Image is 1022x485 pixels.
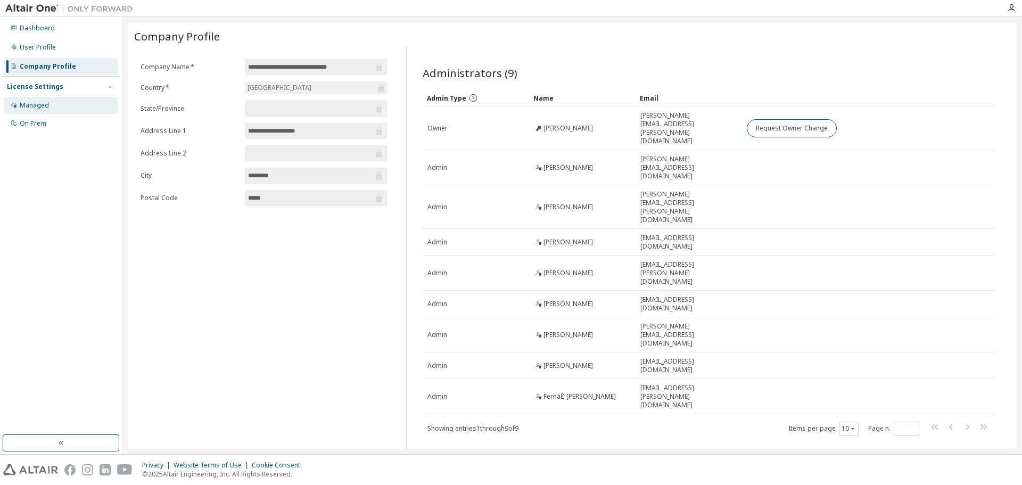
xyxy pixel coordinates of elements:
div: Email [640,89,738,106]
span: Owner [427,124,448,133]
img: instagram.svg [82,464,93,475]
span: Company Profile [134,29,220,44]
div: Company Profile [20,62,76,71]
span: [PERSON_NAME] [543,124,593,133]
span: Admin Type [427,94,466,103]
div: [GEOGRAPHIC_DATA] [246,82,313,94]
img: altair_logo.svg [3,464,58,475]
div: Dashboard [20,24,55,32]
label: Country [141,84,239,92]
button: Request Owner Change [747,119,837,137]
span: Admin [427,331,447,339]
span: [EMAIL_ADDRESS][PERSON_NAME][DOMAIN_NAME] [640,260,737,286]
label: State/Province [141,104,239,113]
span: Administrators (9) [423,65,517,80]
img: linkedin.svg [100,464,111,475]
span: [EMAIL_ADDRESS][DOMAIN_NAME] [640,295,737,313]
span: [EMAIL_ADDRESS][DOMAIN_NAME] [640,357,737,374]
div: Cookie Consent [252,461,307,470]
span: Fernaß [PERSON_NAME] [543,392,616,401]
span: [PERSON_NAME] [543,331,593,339]
div: Privacy [142,461,174,470]
span: [PERSON_NAME] [543,269,593,277]
span: [PERSON_NAME][EMAIL_ADDRESS][PERSON_NAME][DOMAIN_NAME] [640,190,737,224]
span: Items per page [788,422,859,435]
img: facebook.svg [64,464,76,475]
label: City [141,171,239,180]
div: Managed [20,101,49,110]
span: [EMAIL_ADDRESS][DOMAIN_NAME] [640,234,737,251]
label: Address Line 2 [141,149,239,158]
span: Page n. [868,422,919,435]
span: [PERSON_NAME] [543,203,593,211]
div: [GEOGRAPHIC_DATA] [245,81,387,94]
span: [PERSON_NAME] [543,361,593,370]
label: Address Line 1 [141,127,239,135]
span: Admin [427,269,447,277]
span: [PERSON_NAME][EMAIL_ADDRESS][DOMAIN_NAME] [640,155,737,180]
div: Website Terms of Use [174,461,252,470]
span: Admin [427,203,447,211]
span: Admin [427,361,447,370]
span: [PERSON_NAME] [543,238,593,246]
span: [PERSON_NAME][EMAIL_ADDRESS][PERSON_NAME][DOMAIN_NAME] [640,111,737,145]
span: [PERSON_NAME] [543,300,593,308]
span: Admin [427,163,447,172]
div: On Prem [20,119,46,128]
div: Name [533,89,631,106]
div: User Profile [20,43,56,52]
img: Altair One [5,3,138,14]
span: Admin [427,392,447,401]
span: Showing entries 1 through 9 of 9 [427,424,518,433]
div: License Settings [7,83,63,91]
img: youtube.svg [117,464,133,475]
span: Admin [427,300,447,308]
span: [EMAIL_ADDRESS][PERSON_NAME][DOMAIN_NAME] [640,384,737,409]
span: Admin [427,238,447,246]
span: [PERSON_NAME][EMAIL_ADDRESS][DOMAIN_NAME] [640,322,737,348]
p: © 2025 Altair Engineering, Inc. All Rights Reserved. [142,470,307,479]
label: Postal Code [141,194,239,202]
span: [PERSON_NAME] [543,163,593,172]
label: Company Name [141,63,239,71]
button: 10 [842,424,856,433]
